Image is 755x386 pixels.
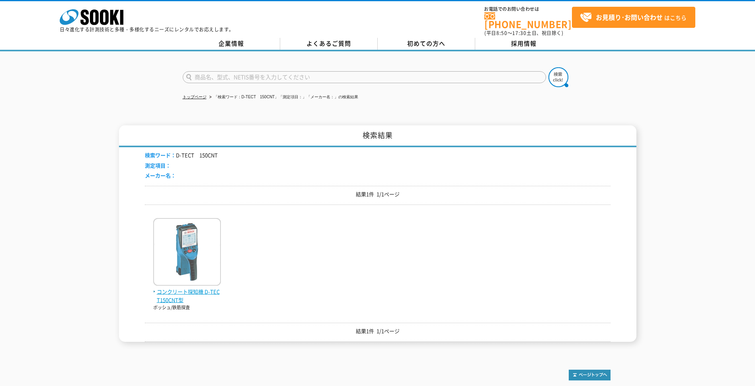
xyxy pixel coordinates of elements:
a: 初めての方へ [378,38,475,50]
p: 結果1件 1/1ページ [145,327,611,335]
span: お電話でのお問い合わせは [484,7,572,12]
span: 17:30 [512,29,527,37]
img: D-TECT150CNT型 [153,218,221,288]
span: (平日 ～ 土日、祝日除く) [484,29,563,37]
input: 商品名、型式、NETIS番号を入力してください [183,71,546,83]
a: トップページ [183,95,207,99]
li: 「検索ワード：D-TECT 150CNT」「測定項目：」「メーカー名：」の検索結果 [208,93,359,101]
a: コンクリート探知機 D-TECT150CNT型 [153,279,221,304]
span: 測定項目： [145,162,171,169]
p: 日々進化する計測技術と多種・多様化するニーズにレンタルでお応えします。 [60,27,234,32]
span: 検索ワード： [145,151,176,159]
h1: 検索結果 [119,125,636,147]
a: お見積り･お問い合わせはこちら [572,7,695,28]
p: 結果1件 1/1ページ [145,190,611,199]
img: btn_search.png [548,67,568,87]
span: 初めての方へ [407,39,445,48]
span: メーカー名： [145,172,176,179]
span: 8:50 [496,29,507,37]
a: [PHONE_NUMBER] [484,12,572,29]
img: トップページへ [569,370,611,380]
li: D-TECT 150CNT [145,151,218,160]
a: よくあるご質問 [280,38,378,50]
a: 企業情報 [183,38,280,50]
a: 採用情報 [475,38,573,50]
p: ボッシュ/鉄筋探査 [153,304,221,311]
strong: お見積り･お問い合わせ [596,12,663,22]
span: コンクリート探知機 D-TECT150CNT型 [153,288,221,304]
span: はこちら [580,12,687,23]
